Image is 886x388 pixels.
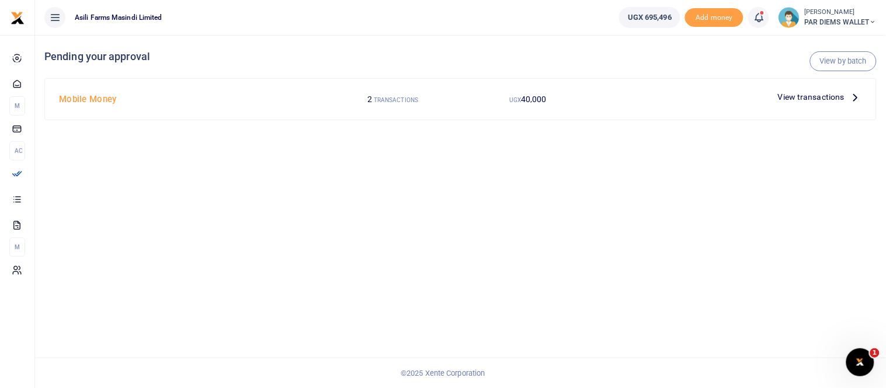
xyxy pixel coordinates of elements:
[804,8,877,18] small: [PERSON_NAME]
[779,7,800,28] img: profile-user
[11,13,25,22] a: logo-small logo-large logo-large
[779,7,877,28] a: profile-user [PERSON_NAME] PAR DIEMS WALLET
[846,348,874,376] iframe: Intercom live chat
[44,50,877,63] h4: Pending your approval
[510,97,521,103] small: UGX
[70,12,167,23] span: Asili Farms Masindi Limited
[778,90,845,103] span: View transactions
[804,17,877,27] span: PAR DIEMS WALLET
[374,97,418,103] small: TRANSACTIONS
[619,7,680,28] a: UGX 695,496
[685,8,743,27] span: Add money
[59,93,321,106] h4: Mobile Money
[810,51,877,71] a: View by batch
[614,7,685,28] li: Wallet ballance
[11,11,25,25] img: logo-small
[685,12,743,21] a: Add money
[9,141,25,160] li: Ac
[9,237,25,257] li: M
[367,95,372,104] span: 2
[628,12,672,23] span: UGX 695,496
[521,95,547,104] span: 40,000
[870,348,880,358] span: 1
[9,96,25,116] li: M
[685,8,743,27] li: Toup your wallet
